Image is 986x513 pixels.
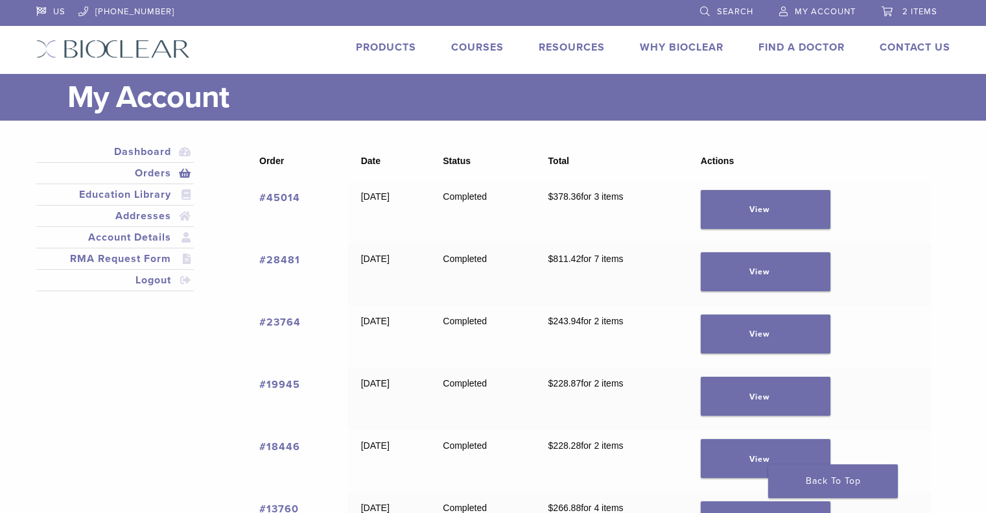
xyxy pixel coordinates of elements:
[548,316,581,326] span: 243.94
[430,181,535,243] td: Completed
[701,439,830,478] a: View order 18446
[640,41,723,54] a: Why Bioclear
[795,6,856,17] span: My Account
[535,181,688,243] td: for 3 items
[361,191,390,202] time: [DATE]
[539,41,605,54] a: Resources
[430,430,535,492] td: Completed
[768,464,898,498] a: Back To Top
[548,503,581,513] span: 266.88
[701,315,830,353] a: View order 23764
[361,378,390,388] time: [DATE]
[430,243,535,305] td: Completed
[701,156,734,166] span: Actions
[701,190,830,229] a: View order 45014
[902,6,937,17] span: 2 items
[39,165,192,181] a: Orders
[361,316,390,326] time: [DATE]
[548,378,554,388] span: $
[259,191,300,204] a: View order number 45014
[36,40,190,58] img: Bioclear
[548,316,554,326] span: $
[548,440,581,451] span: 228.28
[535,305,688,368] td: for 2 items
[548,378,581,388] span: 228.87
[535,430,688,492] td: for 2 items
[259,156,284,166] span: Order
[548,254,554,264] span: $
[430,368,535,430] td: Completed
[548,440,554,451] span: $
[361,254,390,264] time: [DATE]
[535,368,688,430] td: for 2 items
[717,6,753,17] span: Search
[880,41,950,54] a: Contact Us
[443,156,471,166] span: Status
[361,503,390,513] time: [DATE]
[39,144,192,160] a: Dashboard
[451,41,504,54] a: Courses
[758,41,845,54] a: Find A Doctor
[548,503,554,513] span: $
[259,316,301,329] a: View order number 23764
[701,377,830,416] a: View order 19945
[39,251,192,267] a: RMA Request Form
[548,191,581,202] span: 378.36
[259,440,300,453] a: View order number 18446
[430,305,535,368] td: Completed
[361,156,381,166] span: Date
[701,252,830,291] a: View order 28481
[39,272,192,288] a: Logout
[535,243,688,305] td: for 7 items
[36,141,194,307] nav: Account pages
[259,254,300,267] a: View order number 28481
[39,187,192,202] a: Education Library
[548,191,554,202] span: $
[548,254,581,264] span: 811.42
[259,378,300,391] a: View order number 19945
[39,208,192,224] a: Addresses
[67,74,950,121] h1: My Account
[356,41,416,54] a: Products
[39,230,192,245] a: Account Details
[548,156,569,166] span: Total
[361,440,390,451] time: [DATE]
